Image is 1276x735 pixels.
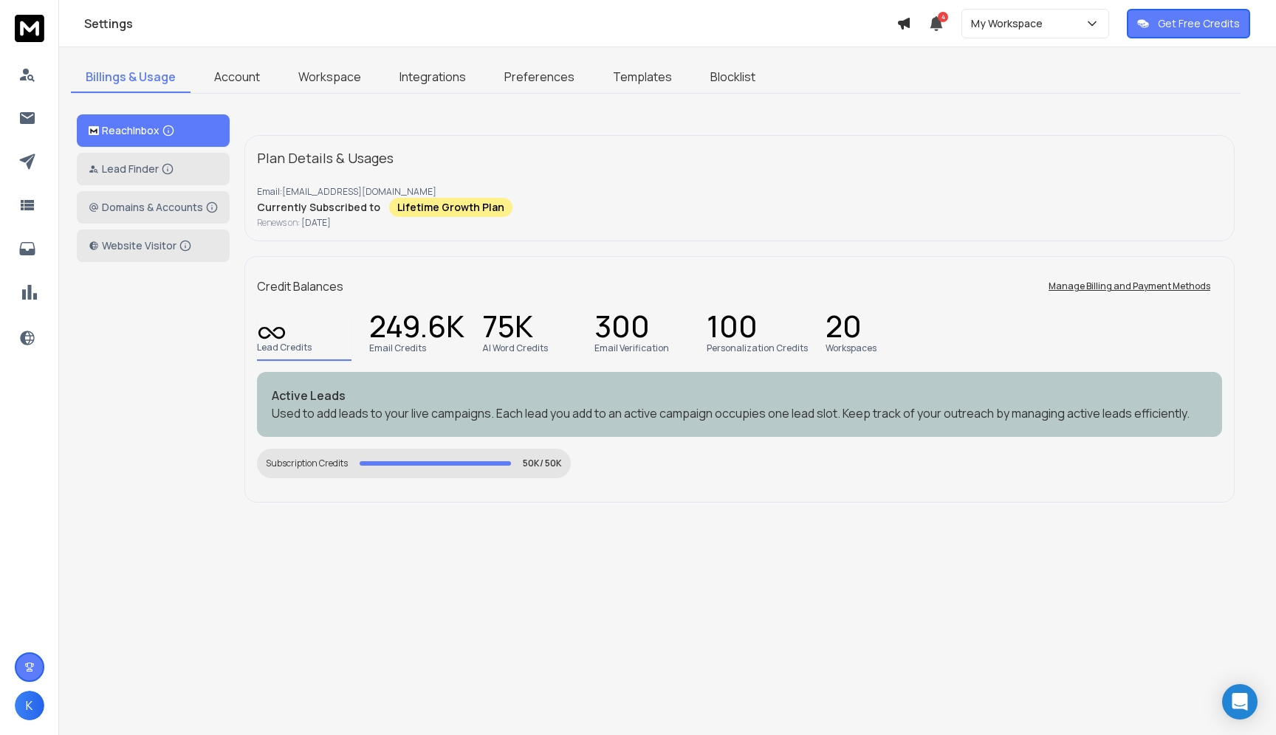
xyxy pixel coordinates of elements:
p: Renews on: [257,217,1222,229]
p: Email Credits [369,342,426,354]
button: Get Free Credits [1127,9,1250,38]
p: Email: [EMAIL_ADDRESS][DOMAIN_NAME] [257,186,1222,198]
p: Lead Credits [257,342,312,353]
p: My Workspace [971,16,1049,31]
button: Manage Billing and Payment Methods [1037,272,1222,301]
a: Account [199,62,275,93]
p: 20 [826,319,862,339]
p: Plan Details & Usages [257,148,394,168]
p: AI Word Credits [482,342,548,354]
p: Used to add leads to your live campaigns. Each lead you add to an active campaign occupies one le... [272,404,1207,422]
button: Website Visitor [77,230,230,262]
p: Get Free Credits [1158,16,1240,31]
div: Open Intercom Messenger [1222,684,1258,720]
button: K [15,691,44,720]
p: Email Verification [594,342,669,354]
a: Billings & Usage [71,62,191,93]
a: Blocklist [696,62,770,93]
span: [DATE] [301,216,331,229]
button: Domains & Accounts [77,191,230,224]
div: Subscription Credits [266,458,348,469]
span: 4 [938,12,948,22]
a: Templates [598,62,687,93]
p: 249.6K [369,319,464,339]
div: Lifetime Growth Plan [389,198,512,217]
p: 300 [594,319,650,339]
h1: Settings [84,15,896,32]
p: Credit Balances [257,277,343,295]
p: 50K/ 50K [523,458,562,469]
a: Preferences [490,62,589,93]
p: Active Leads [272,387,1207,404]
img: logo [89,126,99,136]
p: Manage Billing and Payment Methods [1049,280,1210,292]
button: ReachInbox [77,114,230,147]
p: Currently Subscribed to [257,200,380,215]
p: Personalization Credits [707,342,808,354]
p: 100 [707,319,758,339]
button: Lead Finder [77,153,230,185]
p: 75K [482,319,533,339]
a: Integrations [385,62,481,93]
a: Workspace [284,62,376,93]
p: Workspaces [826,342,877,354]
